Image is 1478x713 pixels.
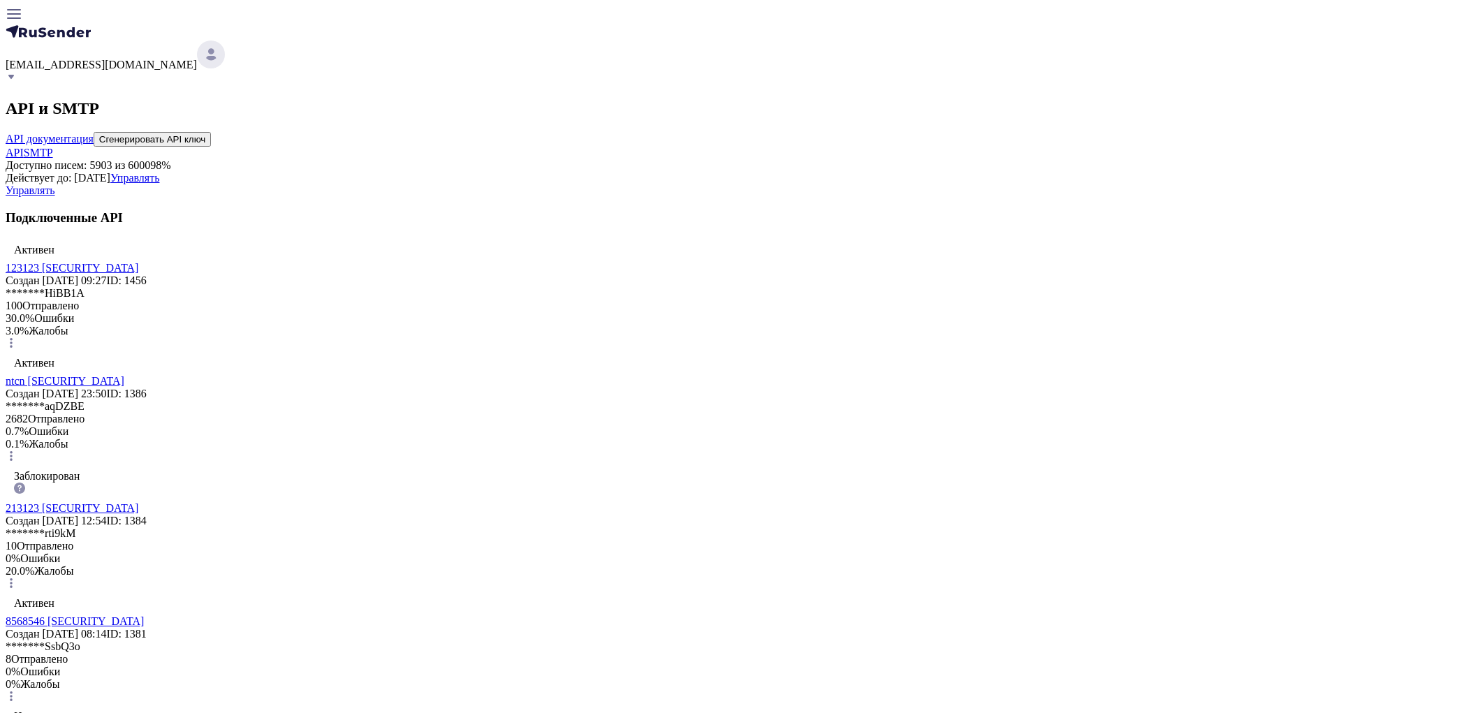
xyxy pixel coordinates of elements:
span: 0% [6,666,20,677]
span: Жалобы [29,438,68,450]
span: ID: 1381 [107,628,147,640]
a: 213123 [SECURITY_DATA] [6,502,138,514]
button: Сгенерировать API ключ [94,132,211,147]
span: 0% [6,678,20,690]
span: 3.0% [6,325,29,337]
a: SMTP [24,147,53,159]
span: Отправлено [11,653,68,665]
span: ID: 1386 [107,388,147,399]
span: 2682 [6,413,28,425]
span: Доступно писем: 5903 из 6000 [6,159,150,171]
span: Отправлено [17,540,73,552]
span: Создан [DATE] 09:27 [6,274,107,286]
span: Ошибки [20,552,60,564]
span: [EMAIL_ADDRESS][DOMAIN_NAME] [6,59,197,71]
span: 20.0% [6,565,34,577]
a: Управлять [110,172,160,184]
h2: API и SMTP [6,99,1472,118]
a: 123123 [SECURITY_DATA] [6,262,138,274]
a: API документация [6,133,94,145]
span: 8 [6,653,11,665]
span: Создан [DATE] 12:54 [6,515,107,527]
span: Отправлено [22,300,79,311]
span: 0.7% [6,425,29,437]
span: ID: 1456 [107,274,147,286]
span: 98% [150,159,170,171]
span: HiBB1A [45,287,85,299]
span: SsbQ3o [45,640,80,652]
span: 100 [6,300,22,311]
span: Действует до: [DATE] [6,172,110,184]
span: 30.0% [6,312,34,324]
a: 8568546 [SECURITY_DATA] [6,615,144,627]
span: Заблокирован [14,470,80,482]
span: Отправлено [28,413,85,425]
span: 10 [6,540,17,552]
span: Создан [DATE] 08:14 [6,628,107,640]
span: Жалобы [29,325,68,337]
span: rti9kM [45,527,75,539]
span: Ошибки [20,666,60,677]
span: aqDZBE [45,400,85,412]
span: Жалобы [34,565,73,577]
a: API [6,147,24,159]
span: Ошибки [34,312,74,324]
span: Жалобы [20,678,59,690]
a: Управлять [6,184,55,196]
a: ntcn [SECURITY_DATA] [6,375,124,387]
span: 0.1% [6,438,29,450]
span: ID: 1384 [107,515,147,527]
span: Активен [14,244,54,256]
h3: Подключенные API [6,210,1472,226]
span: Активен [14,357,54,369]
span: Активен [14,597,54,609]
span: 0% [6,552,20,564]
span: Создан [DATE] 23:50 [6,388,107,399]
span: Ошибки [29,425,68,437]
